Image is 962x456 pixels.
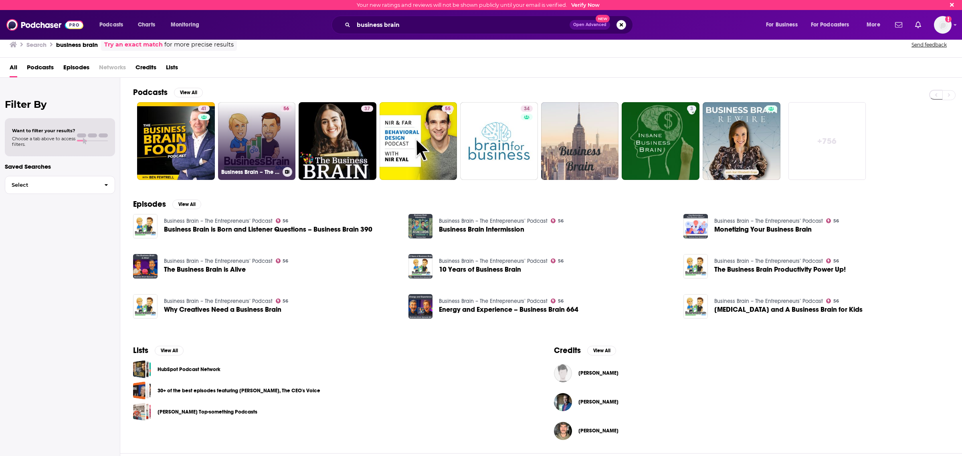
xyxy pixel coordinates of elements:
a: 56 [551,299,564,303]
a: Podcasts [27,61,54,77]
span: Energy and Experience – Business Brain 664 [439,306,578,313]
div: Your new ratings and reviews will not be shown publicly until your email is verified. [357,2,600,8]
span: 56 [283,299,288,303]
span: 3 [690,105,693,113]
span: 55 [445,105,451,113]
a: 34 [521,105,533,112]
button: Garth SmithGarth Smith [554,360,949,386]
button: open menu [94,18,133,31]
span: Select [5,182,98,188]
a: Business Brain Intermission [439,226,524,233]
button: Jay AldertonJay Alderton [554,418,949,444]
a: All [10,61,17,77]
span: Credits [135,61,156,77]
a: Jay Alderton [578,428,618,434]
h2: Filter By [5,99,115,110]
p: Saved Searches [5,163,115,170]
a: PodcastsView All [133,87,203,97]
h3: Business Brain – The Entrepreneurs’ Podcast [221,169,279,176]
button: View All [587,346,616,355]
a: CreditsView All [554,345,616,355]
h3: Search [26,41,46,48]
button: View All [155,346,184,355]
a: 55 [442,105,454,112]
a: Podchaser - Follow, Share and Rate Podcasts [6,17,83,32]
h2: Credits [554,345,581,355]
a: Business Brain – The Entrepreneurs’ Podcast [439,218,548,224]
a: Business Brain is Born and Listener Questions – Business Brain 390 [164,226,372,233]
span: For Podcasters [811,19,849,30]
a: Business Brain – The Entrepreneurs’ Podcast [439,258,548,264]
svg: Email not verified [945,16,952,22]
a: Episodes [63,61,89,77]
span: For Business [766,19,798,30]
a: 56 [826,218,839,223]
a: Show notifications dropdown [912,18,924,32]
h3: business brain [56,41,98,48]
a: HubSpot Podcast Network [158,365,220,374]
span: The Business Brain is Alive [164,266,246,273]
a: Lists [166,61,178,77]
button: Open AdvancedNew [570,20,610,30]
span: 37 [364,105,370,113]
a: 56 [826,258,839,263]
button: open menu [760,18,808,31]
a: Business Brain – The Entrepreneurs’ Podcast [714,218,823,224]
a: ListsView All [133,345,184,355]
span: Ryan's Top-something Podcasts [133,403,151,421]
a: Verify Now [571,2,600,8]
a: Why Creatives Need a Business Brain [164,306,281,313]
a: 37 [361,105,373,112]
input: Search podcasts, credits, & more... [354,18,570,31]
button: open menu [165,18,210,31]
img: The Business Brain Productivity Power Up! [683,254,708,278]
a: 56 [276,299,289,303]
span: [PERSON_NAME] [578,428,618,434]
span: 56 [558,219,564,223]
a: Procrastination and A Business Brain for Kids [683,294,708,319]
span: 56 [283,105,289,113]
img: Monetizing Your Business Brain [683,214,708,238]
button: Send feedback [909,41,949,48]
a: Garth Smith [578,370,618,376]
span: Open Advanced [573,23,606,27]
span: 56 [558,299,564,303]
a: 30+ of the best episodes featuring Gina Balarin, The CEO's Voice [133,381,151,400]
button: View All [174,88,203,97]
img: User Profile [934,16,952,34]
a: Procrastination and A Business Brain for Kids [714,306,863,313]
a: 56 [276,218,289,223]
span: HubSpot Podcast Network [133,360,151,378]
span: 41 [201,105,206,113]
a: Business Brain is Born and Listener Questions – Business Brain 390 [133,214,158,238]
button: View All [172,200,201,209]
span: Charts [138,19,155,30]
a: 56 [551,218,564,223]
a: 41 [198,105,210,112]
a: [PERSON_NAME] Top-something Podcasts [158,408,257,416]
a: Garth Smith [554,364,572,382]
a: Business Brain – The Entrepreneurs’ Podcast [164,218,273,224]
button: open menu [861,18,890,31]
a: Jay Alderton [554,422,572,440]
a: 30+ of the best episodes featuring [PERSON_NAME], The CEO's Voice [158,386,320,395]
span: Want to filter your results? [12,128,75,133]
h2: Podcasts [133,87,168,97]
img: Why Creatives Need a Business Brain [133,294,158,319]
span: [PERSON_NAME] [578,370,618,376]
a: 3 [687,105,696,112]
a: Energy and Experience – Business Brain 664 [408,294,433,319]
img: Business Brain Intermission [408,214,433,238]
div: Search podcasts, credits, & more... [339,16,641,34]
a: Monetizing Your Business Brain [714,226,812,233]
a: The Business Brain Productivity Power Up! [714,266,846,273]
button: Select [5,176,115,194]
button: Show profile menu [934,16,952,34]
